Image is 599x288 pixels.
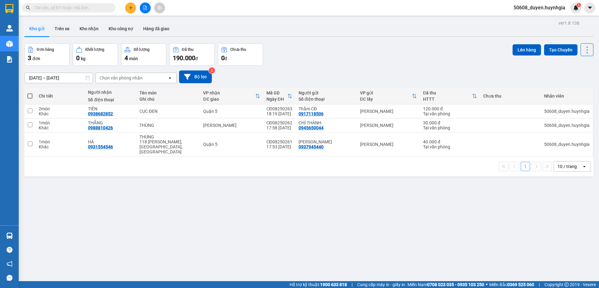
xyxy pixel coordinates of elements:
div: HÀ [88,139,133,144]
div: Chưa thu [230,47,246,52]
div: Ngày ĐH [266,97,287,102]
div: 1 món [39,120,82,125]
div: Quận 5 [203,142,260,147]
button: Đơn hàng3đơn [24,43,70,66]
img: warehouse-icon [6,25,13,31]
button: Lên hàng [513,44,541,55]
div: VP gửi [360,90,412,95]
div: 50608_duyen.huynhgia [544,109,590,114]
div: 10 / trang [558,163,577,170]
div: [PERSON_NAME] [203,123,260,128]
div: CHÍ THÀNH [299,120,354,125]
th: Toggle SortBy [357,88,420,104]
div: Quận 5 [203,109,260,114]
div: Tại văn phòng [423,125,477,130]
div: HTTT [423,97,472,102]
button: Tạo Chuyến [544,44,577,55]
div: Khác [39,111,82,116]
div: 118 Nguyễn Hữu Tiến, Tây Thạnh, Tân Phú [139,139,197,154]
div: 17:58 [DATE] [266,125,292,130]
div: Đã thu [423,90,472,95]
div: Tại văn phòng [423,144,477,149]
span: 50608_duyen.huynhgia [509,4,570,12]
span: file-add [143,6,147,10]
div: 0938682852 [88,111,113,116]
div: 0931554546 [88,144,113,149]
div: Khối lượng [85,47,104,52]
span: aim [157,6,162,10]
th: Toggle SortBy [420,88,480,104]
div: THÙNG [139,134,197,139]
div: CĐ08250261 [266,139,292,144]
span: message [7,275,12,281]
div: Khác [39,144,82,149]
img: logo-vxr [5,4,13,13]
div: 18:19 [DATE] [266,111,292,116]
img: solution-icon [6,56,13,63]
div: 0937945440 [299,144,324,149]
button: plus [125,2,136,13]
span: 1 [577,3,580,7]
span: ⚪️ [486,283,488,286]
button: Hàng đã giao [138,21,174,36]
div: 1 món [39,139,82,144]
th: Toggle SortBy [263,88,295,104]
div: THÙNG [139,123,197,128]
img: warehouse-icon [6,233,13,239]
div: NGỌC GIAO [299,139,354,144]
div: TIÊN [88,106,133,111]
input: Tìm tên, số ĐT hoặc mã đơn [34,4,108,11]
img: icon-new-feature [573,5,579,11]
div: Số lượng [134,47,149,52]
img: warehouse-icon [6,41,13,47]
span: món [129,56,138,61]
button: caret-down [584,2,595,13]
button: Đã thu190.000đ [169,43,215,66]
button: aim [154,2,165,13]
span: 0 [76,54,80,62]
div: 17:53 [DATE] [266,144,292,149]
strong: 0708 023 035 - 0935 103 250 [427,282,484,287]
sup: 2 [209,67,215,74]
div: Số điện thoại [299,97,354,102]
span: 0 [221,54,225,62]
button: Kho nhận [75,21,104,36]
div: [PERSON_NAME] [360,123,417,128]
div: Tại văn phòng [423,111,477,116]
button: Số lượng4món [121,43,166,66]
button: 1 [521,162,530,171]
div: 30.000 đ [423,120,477,125]
div: Nhân viên [544,94,590,98]
div: Đơn hàng [37,47,54,52]
div: Tên món [139,90,197,95]
span: | [539,281,540,288]
svg: open [168,75,173,80]
div: Ghi chú [139,97,197,102]
div: 50608_duyen.huynhgia [544,123,590,128]
div: Số điện thoại [88,97,133,102]
span: Cung cấp máy in - giấy in: [357,281,406,288]
div: Đã thu [182,47,193,52]
div: THẮNG [88,120,133,125]
div: 2 món [39,106,82,111]
span: copyright [564,282,569,287]
div: [PERSON_NAME] [360,142,417,147]
button: Bộ lọc [179,70,212,83]
span: Miền Bắc [489,281,534,288]
span: 4 [124,54,128,62]
th: Toggle SortBy [200,88,263,104]
input: Select a date range. [25,73,93,83]
button: Kho gửi [24,21,50,36]
span: đ [195,56,198,61]
span: 3 [28,54,31,62]
div: CỤC ĐEN [139,109,197,114]
div: CĐ08250262 [266,120,292,125]
div: Chưa thu [483,94,538,98]
div: Chi tiết [39,94,82,98]
span: đ [225,56,227,61]
span: | [352,281,353,288]
div: ver 1.8.138 [558,20,579,26]
sup: 1 [577,3,581,7]
div: 50608_duyen.huynhgia [544,142,590,147]
div: CĐ08250263 [266,106,292,111]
